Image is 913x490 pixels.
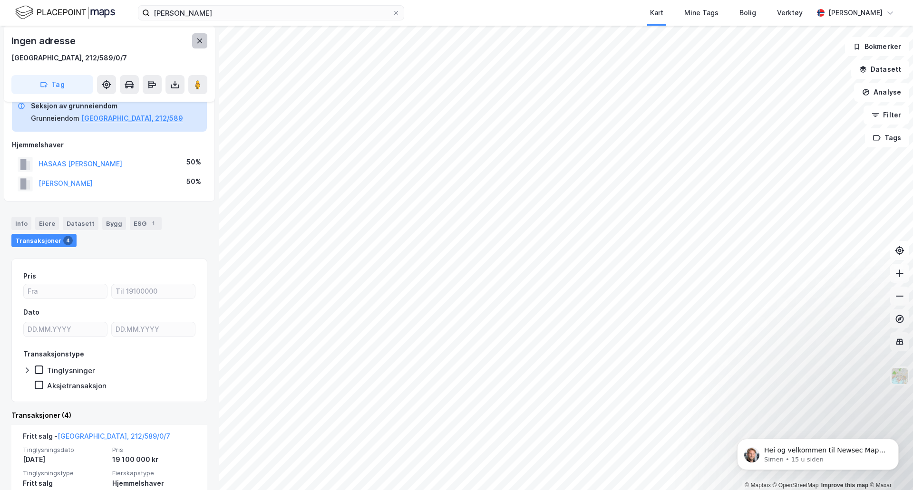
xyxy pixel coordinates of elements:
[777,7,803,19] div: Verktøy
[23,348,84,360] div: Transaksjonstype
[35,217,59,230] div: Eiere
[81,113,183,124] button: [GEOGRAPHIC_DATA], 212/589
[47,381,107,390] div: Aksjetransaksjon
[23,431,170,446] div: Fritt salg -
[851,60,909,79] button: Datasett
[745,482,771,489] a: Mapbox
[723,419,913,485] iframe: Intercom notifications melding
[112,469,196,477] span: Eierskapstype
[684,7,719,19] div: Mine Tags
[112,478,196,489] div: Hjemmelshaver
[739,7,756,19] div: Bolig
[11,52,127,64] div: [GEOGRAPHIC_DATA], 212/589/0/7
[112,446,196,454] span: Pris
[11,33,77,48] div: Ingen adresse
[148,219,158,228] div: 1
[58,432,170,440] a: [GEOGRAPHIC_DATA], 212/589/0/7
[23,270,36,282] div: Pris
[23,446,107,454] span: Tinglysningsdato
[23,307,39,318] div: Dato
[186,156,201,168] div: 50%
[865,128,909,147] button: Tags
[63,217,98,230] div: Datasett
[11,410,207,421] div: Transaksjoner (4)
[23,454,107,465] div: [DATE]
[47,366,95,375] div: Tinglysninger
[23,469,107,477] span: Tinglysningstype
[23,478,107,489] div: Fritt salg
[24,322,107,336] input: DD.MM.YYYY
[828,7,883,19] div: [PERSON_NAME]
[186,176,201,187] div: 50%
[63,236,73,245] div: 4
[845,37,909,56] button: Bokmerker
[650,7,663,19] div: Kart
[112,454,196,465] div: 19 100 000 kr
[102,217,126,230] div: Bygg
[821,482,868,489] a: Improve this map
[24,284,107,298] input: Fra
[864,106,909,125] button: Filter
[31,113,79,124] div: Grunneiendom
[12,139,207,151] div: Hjemmelshaver
[112,284,195,298] input: Til 19100000
[112,322,195,336] input: DD.MM.YYYY
[11,217,31,230] div: Info
[150,6,392,20] input: Søk på adresse, matrikkel, gårdeiere, leietakere eller personer
[130,217,162,230] div: ESG
[31,100,183,112] div: Seksjon av grunneiendom
[15,4,115,21] img: logo.f888ab2527a4732fd821a326f86c7f29.svg
[891,367,909,385] img: Z
[11,75,93,94] button: Tag
[773,482,819,489] a: OpenStreetMap
[11,234,77,247] div: Transaksjoner
[854,83,909,102] button: Analyse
